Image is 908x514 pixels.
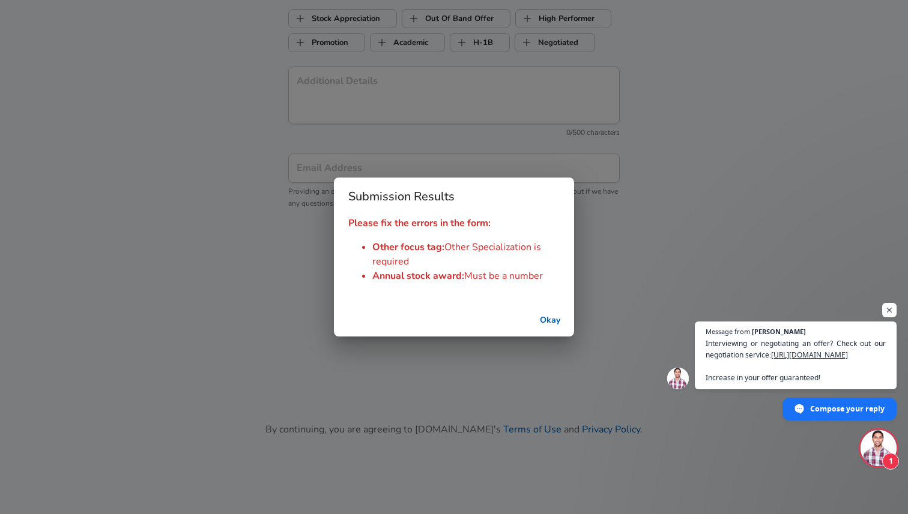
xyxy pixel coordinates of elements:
[706,338,886,383] span: Interviewing or negotiating an offer? Check out our negotiation service: Increase in your offer g...
[752,328,806,335] span: [PERSON_NAME]
[810,398,885,419] span: Compose your reply
[372,241,444,254] span: Other focus tag :
[372,269,464,282] span: Annual stock award :
[334,178,574,216] h2: Submission Results
[348,217,491,230] strong: Please fix the errors in the form:
[861,430,897,466] div: Open chat
[882,453,899,470] span: 1
[372,241,541,268] span: Other Specialization is required
[464,269,543,282] span: Must be a number
[531,309,569,332] button: successful-submission-button
[706,328,750,335] span: Message from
